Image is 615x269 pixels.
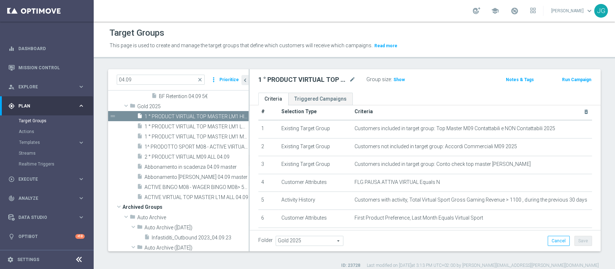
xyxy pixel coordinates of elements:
i: equalizer [8,45,15,52]
div: Explore [8,84,78,90]
td: Customer Attributes [278,174,352,192]
i: insert_drive_file [137,133,143,141]
span: 1 &#xB0; PRODUCT VIRTUAL TOP MASTER LM1 MEDIUM 04.09 [144,134,249,140]
i: insert_drive_file [137,113,143,121]
div: Execute [8,176,78,182]
button: person_search Explore keyboard_arrow_right [8,84,85,90]
i: insert_drive_file [137,163,143,172]
span: school [491,7,499,15]
span: ACTIVE BINGO M08 - WAGER BINGO M08&gt; 50 EURO 04.09 [144,184,249,190]
a: Target Groups [19,118,75,124]
a: Criteria [258,93,288,105]
i: insert_drive_file [137,143,143,151]
a: [PERSON_NAME]keyboard_arrow_down [551,5,594,16]
span: Data Studio [18,215,78,220]
label: Folder [258,237,273,243]
i: folder [137,224,143,232]
input: Quick find group or folder [117,75,205,85]
i: insert_drive_file [137,173,143,182]
i: keyboard_arrow_right [78,195,85,202]
th: Selection Type [278,103,352,120]
div: Dashboard [8,39,85,58]
div: Analyze [8,195,78,202]
span: Gold 2025 [137,103,249,110]
span: Analyze [18,196,78,200]
td: Customer Attributes [278,228,352,246]
button: Templates keyboard_arrow_right [19,140,85,145]
span: keyboard_arrow_down [585,7,593,15]
td: Existing Target Group [278,120,352,138]
td: Existing Target Group [278,138,352,156]
a: Dashboard [18,39,85,58]
div: Data Studio [8,214,78,221]
i: play_circle_outline [8,176,15,182]
div: Mission Control [8,58,85,77]
button: gps_fixed Plan keyboard_arrow_right [8,103,85,109]
label: Group size [366,76,391,83]
i: keyboard_arrow_right [78,214,85,221]
span: Archived Groups [122,202,249,212]
th: # [258,103,278,120]
span: ACTIVE VIRTUAL TOP MASTER L1M ALL 04.09 [144,194,249,200]
td: 4 [258,174,278,192]
span: Plan [18,104,78,108]
button: Read more [374,42,398,50]
span: Auto Archive (2024-03-03) [144,225,249,231]
span: Criteria [355,109,373,114]
h2: 1 ° PRODUCT VIRTUAL TOP MASTER LM1 HIGH 04.09 [258,75,348,84]
i: insert_drive_file [137,194,143,202]
i: lightbulb [8,233,15,240]
a: Actions [19,129,75,134]
span: Customers included in target group: Conto check top master [PERSON_NAME] [355,161,530,167]
i: person_search [8,84,15,90]
i: keyboard_arrow_right [78,176,85,182]
i: chevron_left [242,77,249,84]
span: Explore [18,85,78,89]
i: insert_drive_file [137,184,143,192]
a: Realtime Triggers [19,161,75,167]
button: chevron_left [241,75,249,85]
td: 6 [258,210,278,228]
div: Actions [19,126,93,137]
span: Customers not included in target group: Accordi Commerciali M09 2025 [355,144,517,150]
button: Prioritize [218,75,240,85]
td: 3 [258,156,278,174]
i: keyboard_arrow_right [78,139,85,146]
a: Mission Control [18,58,85,77]
div: Realtime Triggers [19,159,93,169]
span: First Product Preference, Last Month Equals Virtual Sport [355,215,483,221]
td: Customer Attributes [278,210,352,228]
button: Data Studio keyboard_arrow_right [8,215,85,220]
i: insert_drive_file [137,123,143,131]
i: insert_drive_file [151,93,157,101]
span: 2 &#xB0; PRODUCT VIRTUAL M09 ALL 04.09 [144,154,249,160]
span: 1 &#xB0; PRODUCT VIRTUAL TOP MASTER LM1 LOW 04.09 [144,124,249,130]
button: equalizer Dashboard [8,46,85,52]
td: 1 [258,120,278,138]
label: Last modified on [DATE] at 3:13 PM UTC+02:00 by [PERSON_NAME][EMAIL_ADDRESS][PERSON_NAME][DOMAIN_... [367,263,599,269]
span: 1^ PRODOTTO SPORT M08 - ACTIVE VIRTUAL L2M - GGR VIRTUAL L2M &gt; 100 04.09 [144,144,249,150]
label: ID: 23728 [341,263,360,269]
span: Show [393,77,405,82]
span: Auto Archive (2025-03-04) [144,245,249,251]
i: settings [7,256,14,263]
div: lightbulb Optibot +10 [8,234,85,239]
span: Infastiditi_Outbound 2023_04.09.23 [152,235,249,241]
button: track_changes Analyze keyboard_arrow_right [8,195,85,201]
span: Auto Archive [137,215,249,221]
span: Customers with activity, Total Virtual Sport Gross Gaming Revenue > 1100 , during the previous 30... [355,197,587,203]
button: Notes & Tags [505,76,535,84]
td: Activity History [278,192,352,210]
span: Abbonamento in scadenza 04.09 master [144,164,249,170]
div: Plan [8,103,78,109]
button: play_circle_outline Execute keyboard_arrow_right [8,176,85,182]
i: mode_edit [349,75,356,84]
button: Mission Control [8,65,85,71]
